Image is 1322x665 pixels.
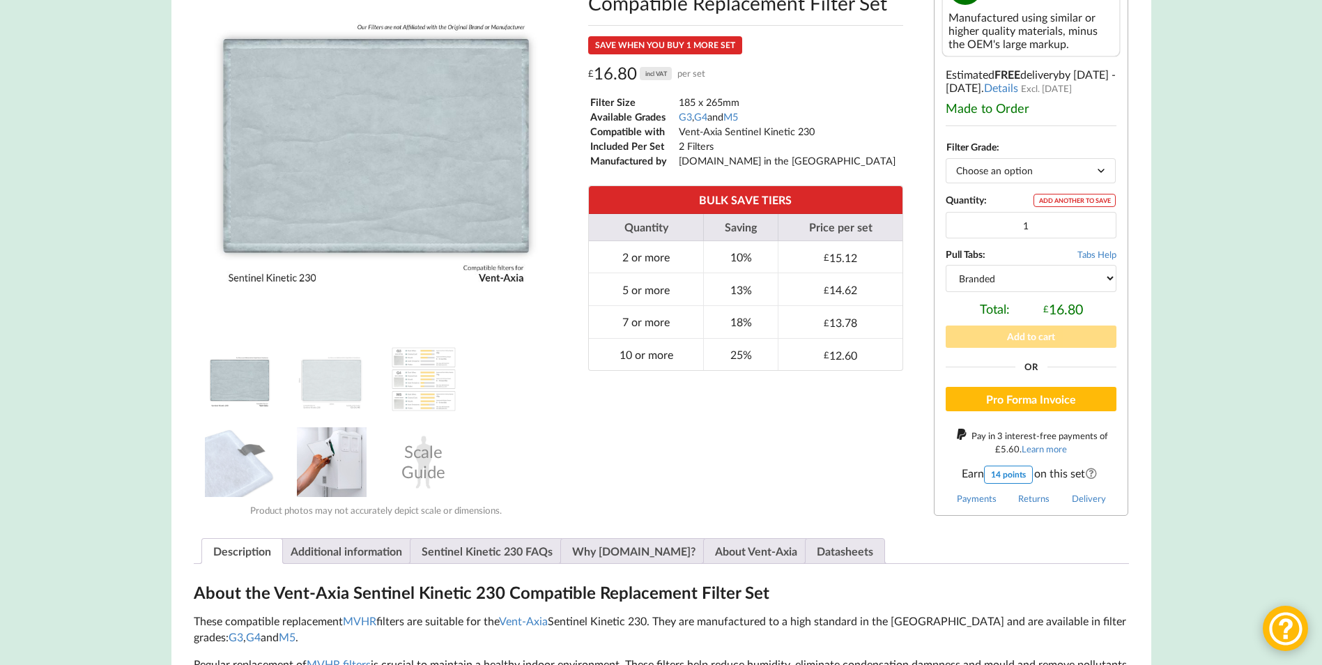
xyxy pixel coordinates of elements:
div: 12.60 [824,349,857,362]
div: 16.80 [588,63,706,84]
a: Delivery [1072,493,1106,504]
th: Saving [703,214,778,241]
a: Vent-Axia [499,614,548,627]
td: 185 x 265mm [678,95,896,109]
div: SAVE WHEN YOU BUY 1 MORE SET [588,36,742,54]
b: FREE [994,68,1020,81]
span: £ [995,443,1001,454]
a: G3 [229,630,243,643]
div: Manufactured using similar or higher quality materials, minus the OEM's large markup. [948,10,1114,50]
td: 7 or more [589,305,704,338]
a: Description [213,539,271,563]
a: M5 [279,630,295,643]
a: M5 [723,111,738,123]
div: 5.60 [995,443,1020,454]
button: Pro Forma Invoice [946,387,1116,412]
div: 16.80 [1043,301,1083,317]
div: incl VAT [640,67,672,80]
a: Learn more [1022,443,1067,454]
div: Product photos may not accurately depict scale or dimensions. [194,505,558,516]
a: G3 [679,111,692,123]
div: ADD ANOTHER TO SAVE [1033,194,1116,207]
div: 15.12 [824,251,857,264]
a: Datasheets [817,539,873,563]
td: Vent-Axia Sentinel Kinetic 230 [678,125,896,138]
td: 10% [703,241,778,273]
td: 2 Filters [678,139,896,153]
img: A Table showing a comparison between G3, G4 and M5 for MVHR Filters and their efficiency at captu... [389,344,459,414]
b: Pull Tabs: [946,248,985,260]
th: Quantity [589,214,704,241]
label: Filter Grade [946,141,997,153]
p: These compatible replacement filters are suitable for the Sentinel Kinetic 230. They are manufact... [194,613,1129,645]
td: 25% [703,338,778,371]
img: Installing an MVHR Filter [297,427,367,497]
td: Compatible with [590,125,677,138]
td: Manufactured by [590,154,677,167]
span: £ [824,252,829,263]
div: 14.62 [824,283,857,296]
td: 18% [703,305,778,338]
span: Tabs Help [1077,249,1116,260]
span: £ [824,317,829,328]
div: Scale Guide [389,427,459,497]
span: Total: [980,301,1010,317]
td: , and [678,110,896,123]
input: Product quantity [946,212,1116,238]
a: Payments [957,493,997,504]
span: £ [588,63,594,84]
a: Sentinel Kinetic 230 FAQs [422,539,553,563]
a: Additional information [291,539,402,563]
span: Excl. [DATE] [1021,83,1072,94]
a: MVHR [343,614,376,627]
span: £ [824,349,829,360]
th: Price per set [778,214,902,241]
span: Earn on this set [946,466,1116,484]
td: Available Grades [590,110,677,123]
span: £ [824,284,829,296]
img: Vent-Axia Sentinel Kinetic 230 Compatible MVHR Filter Replacement Set from MVHR.shop [205,344,275,414]
td: Included Per Set [590,139,677,153]
span: by [DATE] - [DATE] [946,68,1116,94]
th: BULK SAVE TIERS [589,186,902,213]
span: per set [677,63,705,84]
span: £ [1043,303,1049,314]
img: Dimensions and Filter Grade of the Vent-Axia Sentinel Kinetic 230 Compatible MVHR Filter Replacem... [297,344,367,414]
a: Returns [1018,493,1050,504]
div: Or [946,362,1116,372]
div: 14 points [984,466,1033,484]
a: Details [984,81,1018,94]
span: Pay in 3 interest-free payments of . [971,430,1108,454]
td: 5 or more [589,273,704,305]
button: Add to cart [946,326,1116,347]
div: Made to Order [946,100,1116,116]
h2: About the Vent-Axia Sentinel Kinetic 230 Compatible Replacement Filter Set [194,582,1129,604]
a: Why [DOMAIN_NAME]? [572,539,695,563]
td: 10 or more [589,338,704,371]
a: G4 [694,111,707,123]
td: 2 or more [589,241,704,273]
td: Filter Size [590,95,677,109]
a: G4 [246,630,261,643]
td: 13% [703,273,778,305]
td: [DOMAIN_NAME] in the [GEOGRAPHIC_DATA] [678,154,896,167]
a: About Vent-Axia [715,539,797,563]
div: 13.78 [824,316,857,329]
img: MVHR Filter with a Black Tag [205,427,275,497]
